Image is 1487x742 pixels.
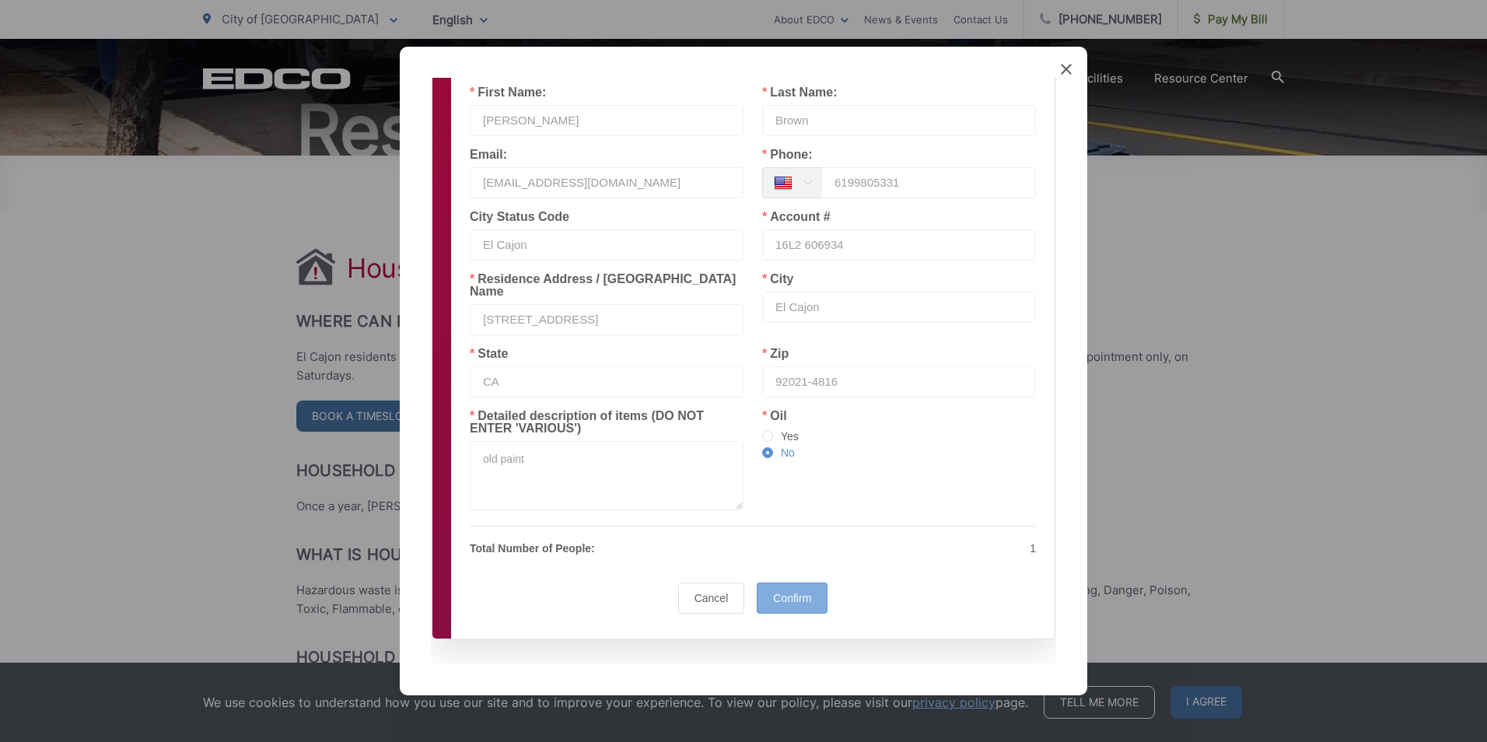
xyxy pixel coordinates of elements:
[773,592,811,604] span: Confirm
[470,86,546,99] label: First Name:
[470,211,569,223] label: City Status Code
[695,592,729,604] span: Cancel
[762,86,837,99] label: Last Name:
[762,348,789,360] label: Zip
[762,410,787,422] label: Oil
[821,167,1036,198] input: (201) 555 0123
[773,430,799,443] span: Yes
[762,539,1036,558] p: 1
[470,149,507,161] label: Email:
[762,149,812,161] label: Phone:
[470,273,743,298] label: Residence Address / [GEOGRAPHIC_DATA] Name
[470,539,743,558] p: Total Number of People:
[762,211,831,223] label: Account #
[762,273,793,285] label: City
[470,167,743,198] input: example@mail.com
[773,446,795,459] span: No
[470,348,508,360] label: State
[470,410,743,435] label: Detailed description of items (DO NOT ENTER 'VARIOUS')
